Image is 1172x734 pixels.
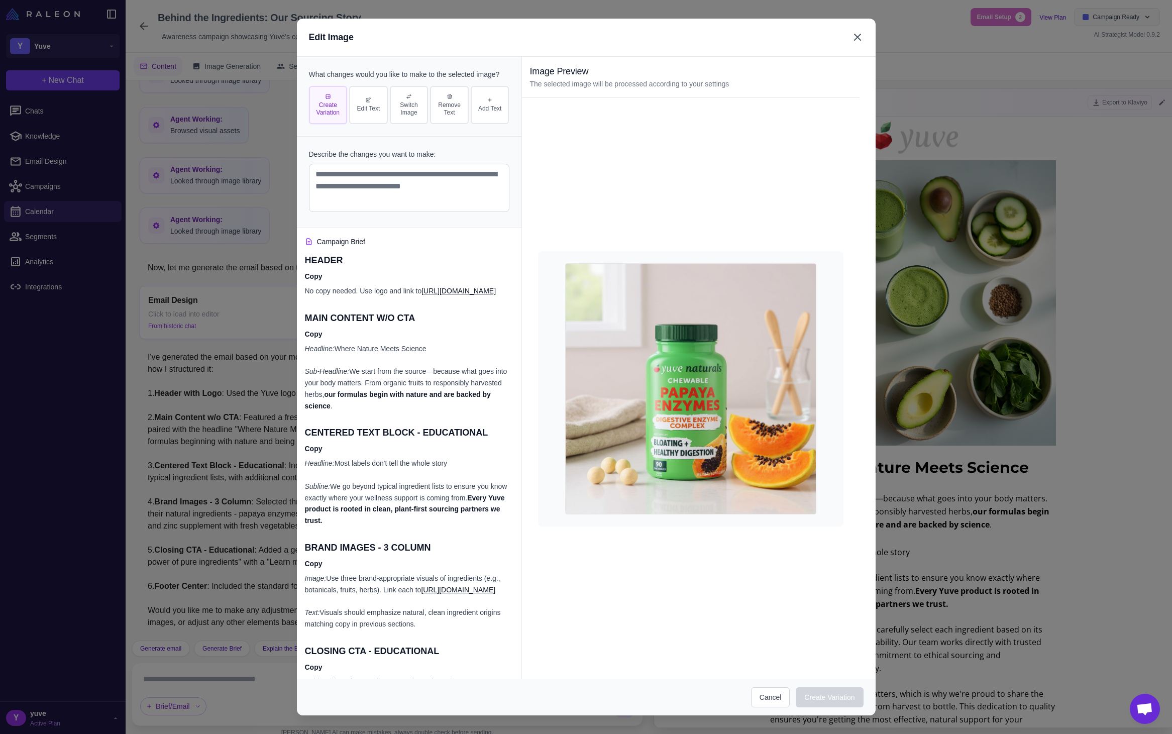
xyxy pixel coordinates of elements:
button: Switch Image [390,86,429,125]
div: Most labels don't tell the whole story We go beyond typical ingredient lists to ensure you know e... [100,426,386,644]
span: Edit Text [357,105,380,113]
h4: Copy [305,271,513,281]
a: [URL][DOMAIN_NAME] [421,586,495,594]
h3: MAIN CONTENT W/O CTA [305,311,513,325]
h4: Copy [305,559,513,569]
button: Cancel [751,687,790,707]
h3: CENTERED TEXT BLOCK - EDUCATIONAL [305,426,513,440]
label: Describe the changes you want to make: [309,149,509,160]
button: Remove Text [430,86,469,125]
h3: CLOSING CTA - EDUCATIONAL [305,644,513,658]
p: No copy needed. Use logo and link to [305,285,513,297]
button: Create Variation [796,687,863,707]
span: Switch Image [393,101,425,117]
img: Papaya enzyme supplement with fresh fruit [565,263,816,514]
em: Headline: [305,345,335,353]
h3: BRAND IMAGES - 3 COLUMN [305,541,513,555]
strong: Every Yuve product is rooted in clean, plant-first sourcing partners we trust. [305,494,505,525]
p: Most labels don't tell the whole story We go beyond typical ingredient lists to ensure you know e... [305,458,513,527]
h3: HEADER [305,253,513,267]
a: Open chat [1130,694,1160,724]
b: our formulas begin with nature and are backed by science [165,385,380,409]
p: Discover the power of pure ingredients Learn more [305,676,513,710]
b: Every Yuve product is rooted in clean, plant-first sourcing partners we trust. [100,465,369,489]
em: Image: [305,574,327,582]
button: Create Variation [309,86,348,125]
em: Sub-Headline: [305,367,350,375]
img: Fresh green ingredients and smoothies [100,40,386,325]
strong: our formulas begin with nature and are backed by science [305,390,491,410]
span: Remove Text [433,101,466,117]
div: We start from the source—because what goes into your body matters. From organic fruits to respons... [100,372,386,410]
h4: Copy [305,329,513,339]
em: Subline: [305,482,331,490]
p: Use three brand-appropriate visuals of ingredients (e.g., botanicals, fruits, herbs). Link each t... [305,573,513,630]
em: Subheadline: [305,678,346,686]
button: Edit Text [349,86,388,125]
h4: Copy [305,662,513,672]
h1: Where Nature Meets Science [99,337,387,358]
a: [URL][DOMAIN_NAME] [421,287,496,295]
span: Add Text [478,105,501,113]
h4: Campaign Brief [305,236,513,247]
em: Text: [305,608,320,616]
span: Create Variation [312,101,345,117]
p: Where Nature Meets Science We start from the source—because what goes into your body matters. Fro... [305,343,513,412]
button: Add Text [471,86,509,125]
em: Headline: [305,459,335,467]
p: The selected image will be processed according to your settings [530,78,851,89]
h4: Copy [305,444,513,454]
